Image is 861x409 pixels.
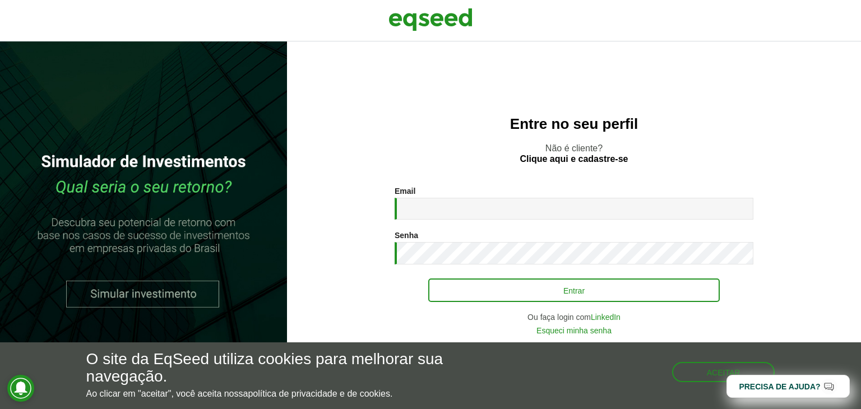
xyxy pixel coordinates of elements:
[395,231,418,239] label: Senha
[388,6,473,34] img: EqSeed Logo
[428,278,720,302] button: Entrar
[395,187,415,195] label: Email
[395,313,753,321] div: Ou faça login com
[86,388,499,399] p: Ao clicar em "aceitar", você aceita nossa .
[672,362,775,382] button: Aceitar
[591,313,621,321] a: LinkedIn
[520,155,628,164] a: Clique aqui e cadastre-se
[536,327,612,334] a: Esqueci minha senha
[86,351,499,385] h5: O site da EqSeed utiliza cookies para melhorar sua navegação.
[309,116,839,132] h2: Entre no seu perfil
[309,143,839,164] p: Não é cliente?
[248,389,390,398] a: política de privacidade e de cookies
